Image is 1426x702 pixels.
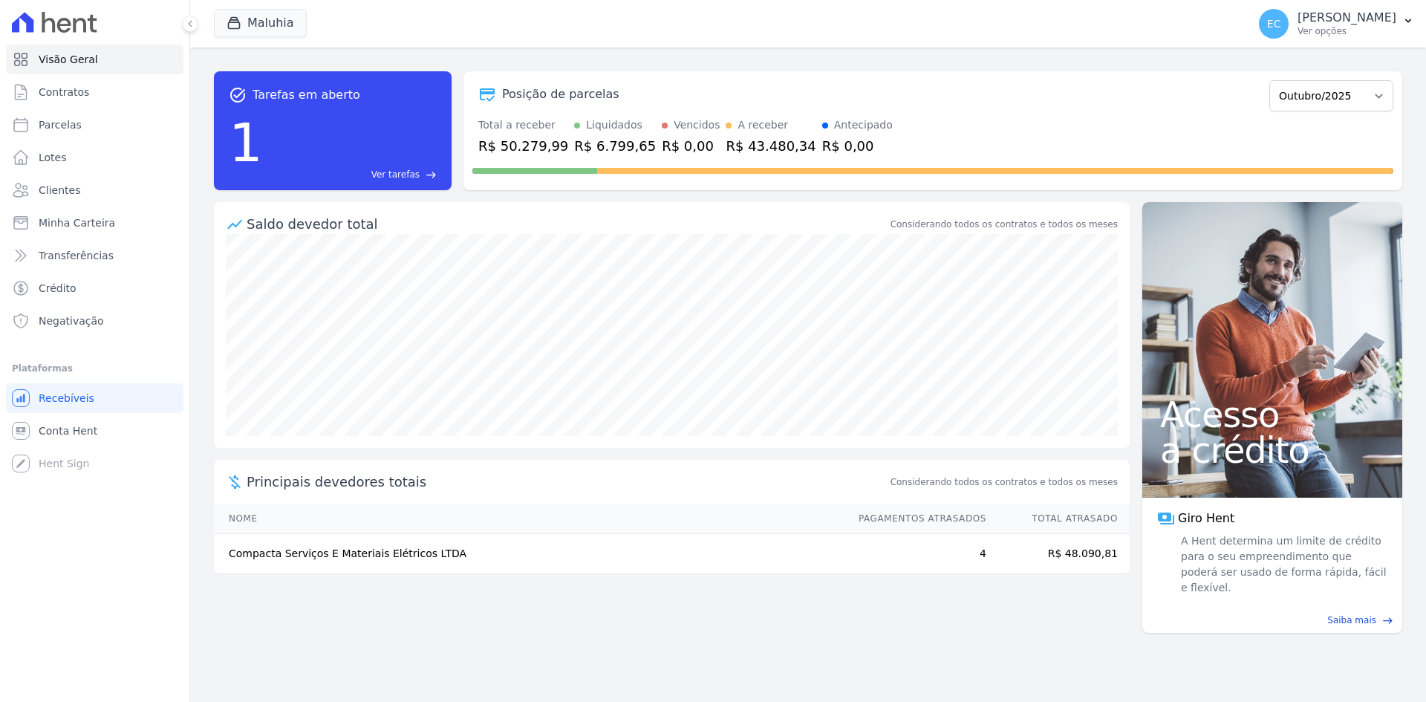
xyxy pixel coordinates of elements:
[1298,10,1396,25] p: [PERSON_NAME]
[6,208,183,238] a: Minha Carteira
[39,52,98,67] span: Visão Geral
[253,86,360,104] span: Tarefas em aberto
[6,45,183,74] a: Visão Geral
[1160,397,1384,432] span: Acesso
[6,77,183,107] a: Contratos
[6,175,183,205] a: Clientes
[674,117,720,133] div: Vencidos
[39,150,67,165] span: Lotes
[574,136,656,156] div: R$ 6.799,65
[39,391,94,406] span: Recebíveis
[6,306,183,336] a: Negativação
[1382,615,1393,626] span: east
[1151,614,1393,627] a: Saiba mais east
[247,472,888,492] span: Principais devedores totais
[229,104,263,181] div: 1
[1267,19,1281,29] span: EC
[478,117,568,133] div: Total a receber
[229,86,247,104] span: task_alt
[39,423,97,438] span: Conta Hent
[39,85,89,100] span: Contratos
[6,143,183,172] a: Lotes
[6,383,183,413] a: Recebíveis
[891,475,1118,489] span: Considerando todos os contratos e todos os meses
[6,416,183,446] a: Conta Hent
[247,214,888,234] div: Saldo devedor total
[586,117,642,133] div: Liquidados
[1178,510,1234,527] span: Giro Hent
[478,136,568,156] div: R$ 50.279,99
[39,215,115,230] span: Minha Carteira
[371,168,420,181] span: Ver tarefas
[39,248,114,263] span: Transferências
[1178,533,1387,596] span: A Hent determina um limite de crédito para o seu empreendimento que poderá ser usado de forma ráp...
[426,169,437,181] span: east
[12,360,178,377] div: Plataformas
[6,110,183,140] a: Parcelas
[1327,614,1376,627] span: Saiba mais
[6,241,183,270] a: Transferências
[662,136,720,156] div: R$ 0,00
[726,136,815,156] div: R$ 43.480,34
[844,534,987,574] td: 4
[214,534,844,574] td: Compacta Serviços E Materiais Elétricos LTDA
[844,504,987,534] th: Pagamentos Atrasados
[891,218,1118,231] div: Considerando todos os contratos e todos os meses
[39,281,76,296] span: Crédito
[1160,432,1384,468] span: a crédito
[1298,25,1396,37] p: Ver opções
[39,183,80,198] span: Clientes
[834,117,893,133] div: Antecipado
[39,117,82,132] span: Parcelas
[269,168,437,181] a: Ver tarefas east
[1247,3,1426,45] button: EC [PERSON_NAME] Ver opções
[214,504,844,534] th: Nome
[502,85,619,103] div: Posição de parcelas
[987,504,1130,534] th: Total Atrasado
[214,9,307,37] button: Maluhia
[987,534,1130,574] td: R$ 48.090,81
[738,117,788,133] div: A receber
[39,313,104,328] span: Negativação
[6,273,183,303] a: Crédito
[822,136,893,156] div: R$ 0,00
